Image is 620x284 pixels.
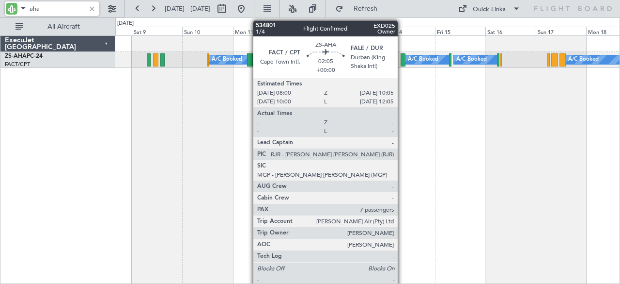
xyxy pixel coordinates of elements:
[331,1,389,17] button: Refresh
[568,52,599,67] div: A/C Booked
[453,1,525,17] button: Quick Links
[408,52,438,67] div: A/C Booked
[473,5,506,15] div: Quick Links
[334,27,384,35] div: Wed 13
[5,53,27,59] span: ZS-AHA
[165,4,210,13] span: [DATE] - [DATE]
[456,52,487,67] div: A/C Booked
[345,5,386,12] span: Refresh
[5,61,30,68] a: FACT/CPT
[384,27,434,35] div: Thu 14
[132,27,182,35] div: Sat 9
[233,27,283,35] div: Mon 11
[435,27,485,35] div: Fri 15
[117,19,134,28] div: [DATE]
[536,27,586,35] div: Sun 17
[11,19,105,34] button: All Aircraft
[5,53,43,59] a: ZS-AHAPC-24
[485,27,536,35] div: Sat 16
[283,27,334,35] div: Tue 12
[182,27,232,35] div: Sun 10
[30,1,85,16] input: A/C (Reg. or Type)
[25,23,102,30] span: All Aircraft
[212,52,242,67] div: A/C Booked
